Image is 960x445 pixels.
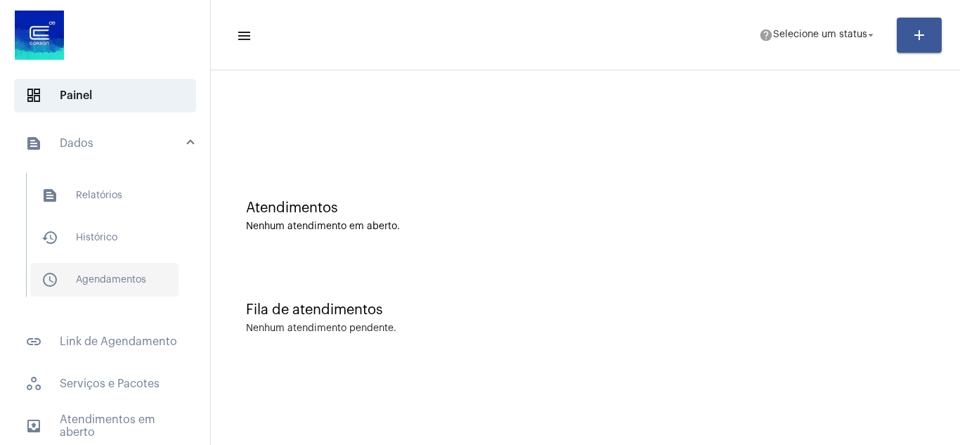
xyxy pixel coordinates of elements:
[30,263,179,297] span: Agendamentos
[8,121,210,166] mat-expansion-panel-header: sidenav iconDados
[30,179,179,212] span: Relatórios
[911,27,928,44] mat-icon: add
[25,135,42,152] mat-icon: sidenav icon
[30,221,179,254] span: Histórico
[11,7,67,63] img: d4669ae0-8c07-2337-4f67-34b0df7f5ae4.jpeg
[25,418,42,434] mat-icon: sidenav icon
[759,28,773,42] mat-icon: help
[751,21,886,49] button: Selecione um status
[14,325,196,359] span: Link de Agendamento
[25,333,42,350] mat-icon: sidenav icon
[236,27,250,44] mat-icon: sidenav icon
[25,135,188,152] mat-panel-title: Dados
[8,166,210,316] div: sidenav iconDados
[41,187,58,204] mat-icon: sidenav icon
[25,87,42,104] span: sidenav icon
[246,302,925,318] div: Fila de atendimentos
[14,79,196,112] span: Painel
[864,29,877,41] mat-icon: arrow_drop_down
[14,409,196,443] span: Atendimentos em aberto
[41,229,58,246] mat-icon: sidenav icon
[246,221,925,232] div: Nenhum atendimento em aberto.
[14,367,196,401] span: Serviços e Pacotes
[25,375,42,392] span: sidenav icon
[41,271,58,288] mat-icon: sidenav icon
[246,323,396,334] div: Nenhum atendimento pendente.
[246,200,925,216] div: Atendimentos
[773,30,867,40] span: Selecione um status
